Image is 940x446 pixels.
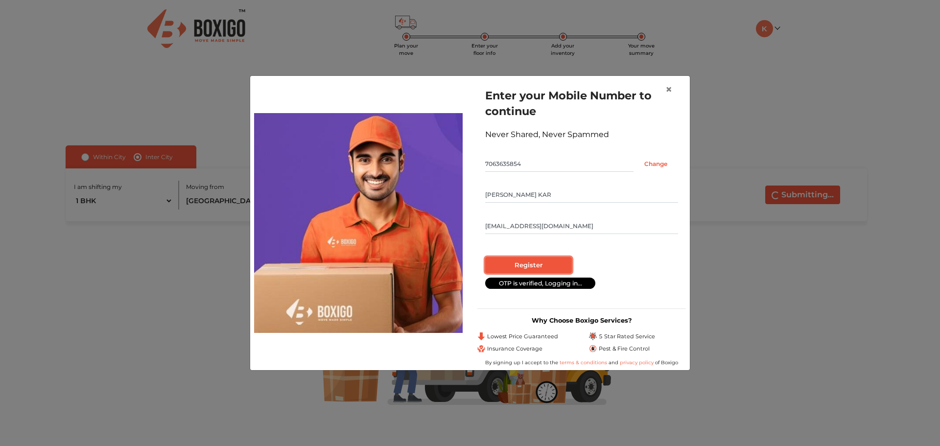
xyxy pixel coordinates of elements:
[560,359,609,366] a: terms & conditions
[477,359,686,366] div: By signing up I accept to the and of Boxigo
[487,345,542,353] span: Insurance Coverage
[485,88,678,119] h1: Enter your Mobile Number to continue
[599,332,655,341] span: 5 Star Rated Service
[485,278,595,289] div: OTP is verified, Logging in...
[477,317,686,324] h3: Why Choose Boxigo Services?
[618,359,655,366] a: privacy policy
[485,187,678,203] input: Your Name
[485,129,678,141] div: Never Shared, Never Spammed
[658,76,680,103] button: Close
[665,82,672,96] span: ×
[599,345,650,353] span: Pest & Fire Control
[254,113,463,332] img: relocation-img
[634,156,678,172] input: Change
[485,156,634,172] input: Mobile No
[487,332,558,341] span: Lowest Price Guaranteed
[485,257,572,274] input: Register
[485,218,678,234] input: Email Id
